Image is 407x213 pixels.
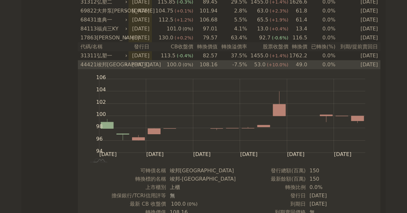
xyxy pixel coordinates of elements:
[166,183,241,192] td: 上櫃
[146,151,163,157] tspan: [DATE]
[288,33,307,42] td: 116.5
[288,51,307,60] td: 1762.2
[307,15,336,24] td: 0.0%
[78,42,129,51] th: 代碼/名稱
[193,42,218,51] th: 轉換價值
[97,60,126,69] div: 竣邦[GEOGRAPHIC_DATA]
[175,17,193,22] span: (+1.2%)
[307,6,336,15] td: 0.0%
[175,35,193,40] span: (+0.2%)
[96,86,106,93] tspan: 104
[193,60,218,69] td: 108.16
[129,42,152,51] th: 發行日
[256,15,270,24] div: 65.5
[193,6,218,15] td: 101.94
[270,17,288,22] span: (+1.9%)
[218,42,247,51] th: 轉換溢價率
[104,200,166,208] td: 最新 CB 收盤價
[96,123,103,129] tspan: 98
[97,33,126,42] div: [PERSON_NAME]
[175,8,193,13] span: (+0.1%)
[256,24,270,33] div: 13.0
[306,200,354,208] td: [DATE]
[265,192,306,200] td: 發行日
[129,60,152,69] td: [DATE]
[104,183,166,192] td: 上市櫃別
[97,24,126,33] div: 福貞三KY
[165,24,183,33] div: 101.0
[187,201,197,207] span: (0%)
[218,33,247,42] td: 63.4%
[307,33,336,42] td: 0.0%
[96,135,103,142] tspan: 96
[193,151,211,157] tspan: [DATE]
[170,200,187,208] div: 100.0
[306,192,354,200] td: [DATE]
[307,60,336,69] td: 0.0%
[129,33,152,42] td: [DATE]
[288,6,307,15] td: 61.8
[99,151,117,157] tspan: [DATE]
[306,167,354,175] td: 150
[336,60,380,69] td: [DATE]
[265,200,306,208] td: 到期日
[336,33,380,42] td: [DATE]
[80,24,95,33] div: 84113
[104,167,166,175] td: 可轉債名稱
[218,15,247,24] td: 5.5%
[270,53,288,58] span: (+1.4%)
[265,167,306,175] td: 發行總額(百萬)
[218,6,247,15] td: 2.8%
[307,51,336,60] td: 0.0%
[157,15,175,24] div: 112.5
[129,6,152,15] td: [DATE]
[253,60,267,69] div: 53.0
[96,74,106,80] tspan: 106
[307,24,336,33] td: 0.0%
[288,60,307,69] td: 49.0
[183,62,193,67] span: (0%)
[336,51,380,60] td: [DATE]
[218,24,247,33] td: 4.1%
[170,193,175,199] span: 無
[80,15,95,24] div: 68431
[336,15,380,24] td: [DATE]
[247,42,288,51] th: 股票收盤價
[177,53,193,58] span: (-0.4%)
[249,51,270,60] div: 1455.0
[93,74,375,157] g: Chart
[287,151,304,157] tspan: [DATE]
[96,111,106,117] tspan: 100
[80,6,95,15] div: 69822
[97,51,126,60] div: 弘塑一
[80,60,95,69] div: 44421
[129,51,152,60] td: [DATE]
[154,6,175,15] div: 104.75
[336,42,380,51] th: 到期/提前賣回日
[240,151,257,157] tspan: [DATE]
[288,24,307,33] td: 13.4
[183,26,193,31] span: (0%)
[267,62,288,67] span: (+10.0%)
[265,183,306,192] td: 轉換比例
[96,99,106,105] tspan: 102
[306,183,354,192] td: 0.0%
[272,35,288,40] span: (-0.6%)
[307,42,336,51] th: 已轉換(%)
[104,192,166,200] td: 擔保銀行/TCRI信用評等
[193,15,218,24] td: 106.68
[157,33,175,42] div: 130.0
[80,51,95,60] div: 31311
[166,167,241,175] td: 竣邦[GEOGRAPHIC_DATA]
[334,151,351,157] tspan: [DATE]
[193,33,218,42] td: 79.57
[129,24,152,33] td: [DATE]
[306,175,354,183] td: 150
[97,15,126,24] div: 進典一
[166,175,241,183] td: 竣邦-[GEOGRAPHIC_DATA]
[288,42,307,51] th: 轉換價
[193,51,218,60] td: 82.57
[336,24,380,33] td: [DATE]
[165,60,183,69] div: 100.0
[258,33,272,42] div: 92.7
